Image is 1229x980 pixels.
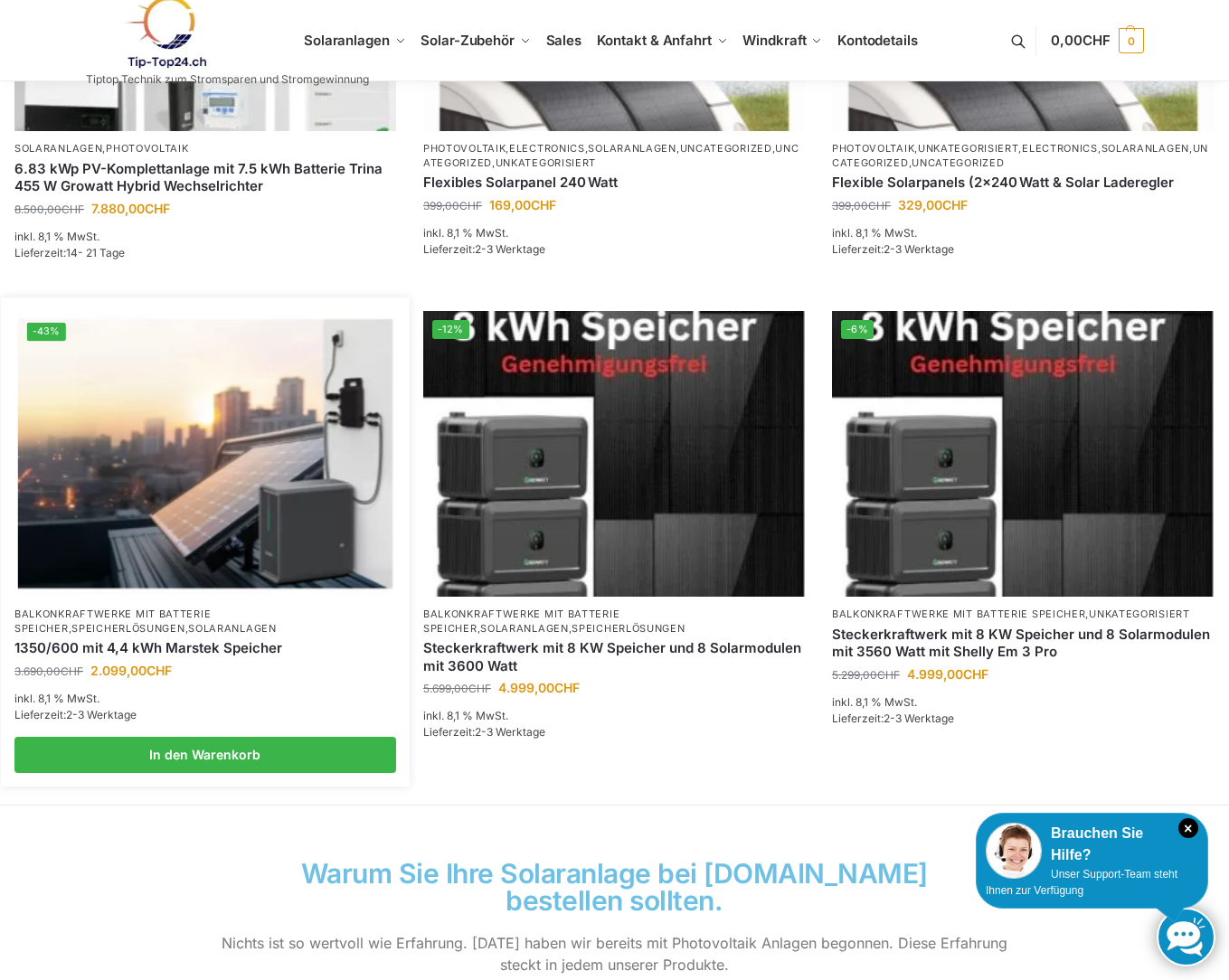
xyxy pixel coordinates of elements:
a: Unkategorisiert [1089,608,1190,620]
span: Unser Support-Team steht Ihnen zur Verfügung [986,868,1177,897]
a: Speicherlösungen [71,622,184,635]
p: inkl. 8,1 % MwSt. [14,691,396,707]
a: Uncategorized [680,142,772,155]
span: Solar-Zubehör [421,32,515,49]
a: Uncategorized [423,142,799,168]
a: Flexibles Solarpanel 240 Watt [423,174,805,192]
a: -12%Steckerkraftwerk mit 8 KW Speicher und 8 Solarmodulen mit 3600 Watt [423,311,805,597]
span: 14- 21 Tage [66,246,125,259]
a: Balkonkraftwerke mit Batterie Speicher [14,608,211,634]
div: Brauchen Sie Hilfe? [986,823,1198,866]
a: Solaranlagen [188,622,276,635]
a: 0,00CHF 0 [1051,14,1143,68]
p: Tiptop Technik zum Stromsparen und Stromgewinnung [86,74,369,85]
a: Uncategorized [912,156,1004,169]
bdi: 5.699,00 [423,682,491,695]
span: 0,00 [1051,32,1110,49]
p: , [14,142,396,155]
img: Customer service [986,823,1042,879]
span: 2-3 Werktage [884,242,954,256]
a: Solaranlagen [14,142,102,155]
span: Solaranlagen [304,32,390,49]
img: Balkon-Terrassen-Kraftwerke 13 [832,311,1214,597]
span: Kontakt & Anfahrt [597,32,712,49]
a: Balkonkraftwerke mit Batterie Speicher [832,608,1086,620]
a: Balkonkraftwerke mit Batterie Speicher [423,608,619,634]
a: Uncategorized [832,142,1208,168]
a: Steckerkraftwerk mit 8 KW Speicher und 8 Solarmodulen mit 3600 Watt [423,639,805,674]
span: 0 [1119,28,1144,53]
bdi: 169,00 [489,197,556,212]
bdi: 5.299,00 [832,668,900,682]
span: CHF [468,682,491,695]
a: 6.83 kWp PV-Komplettanlage mit 7.5 kWh Batterie Trina 455 W Growatt Hybrid Wechselrichter [14,160,396,195]
a: -6%Steckerkraftwerk mit 8 KW Speicher und 8 Solarmodulen mit 3560 Watt mit Shelly Em 3 Pro [832,311,1214,597]
span: Lieferzeit: [423,242,545,256]
a: Electronics [509,142,585,155]
span: CHF [145,201,170,216]
a: Solaranlagen [588,142,676,155]
span: 2-3 Werktage [884,711,954,725]
p: inkl. 8,1 % MwSt. [832,694,1214,711]
span: CHF [61,203,84,216]
bdi: 7.880,00 [91,201,170,216]
span: CHF [147,663,172,678]
a: Flexible Solarpanels (2×240 Watt & Solar Laderegler [832,174,1214,192]
a: Unkategorisiert [496,156,597,169]
span: 2-3 Werktage [66,708,137,721]
a: -43%Balkonkraftwerk mit Marstek Speicher [18,314,392,595]
span: CHF [942,197,968,212]
span: Windkraft [742,32,806,49]
a: Photovoltaik [423,142,506,155]
bdi: 4.999,00 [498,680,580,695]
a: Solaranlagen [1101,142,1189,155]
p: inkl. 8,1 % MwSt. [832,225,1214,241]
span: Lieferzeit: [832,711,954,725]
span: Kontodetails [837,32,918,49]
a: Photovoltaik [832,142,914,155]
p: , [832,608,1214,621]
span: CHF [61,664,83,678]
span: Lieferzeit: [423,725,545,739]
a: Steckerkraftwerk mit 8 KW Speicher und 8 Solarmodulen mit 3560 Watt mit Shelly Em 3 Pro [832,626,1214,661]
span: CHF [877,668,900,682]
span: 2-3 Werktage [475,242,545,256]
bdi: 8.500,00 [14,203,84,216]
bdi: 3.690,00 [14,664,83,678]
bdi: 399,00 [423,199,482,212]
p: inkl. 8,1 % MwSt. [423,708,805,724]
i: Schließen [1178,818,1198,838]
p: inkl. 8,1 % MwSt. [423,225,805,241]
span: CHF [963,666,988,682]
p: Nichts ist so wertvoll wie Erfahrung. [DATE] haben wir bereits mit Photovoltaik Anlagen begonnen.... [213,932,1015,975]
span: Lieferzeit: [14,708,137,721]
span: CHF [868,199,891,212]
img: Balkon-Terrassen-Kraftwerke 11 [18,314,392,595]
bdi: 2.099,00 [90,663,172,678]
span: Sales [546,32,582,49]
span: 2-3 Werktage [475,725,545,739]
bdi: 399,00 [832,199,891,212]
a: Speicherlösungen [572,622,685,635]
span: Lieferzeit: [14,246,125,259]
a: Solaranlagen [480,622,568,635]
img: Balkon-Terrassen-Kraftwerke 12 [423,311,805,597]
p: , , [14,608,396,636]
p: , , [423,608,805,636]
a: Unkategorisiert [918,142,1019,155]
span: Lieferzeit: [832,242,954,256]
bdi: 4.999,00 [907,666,988,682]
a: In den Warenkorb legen: „1350/600 mit 4,4 kWh Marstek Speicher“ [14,737,396,773]
a: Photovoltaik [106,142,188,155]
bdi: 329,00 [898,197,968,212]
a: Electronics [1022,142,1098,155]
a: 1350/600 mit 4,4 kWh Marstek Speicher [14,639,396,657]
p: , , , , , [423,142,805,170]
span: CHF [554,680,580,695]
h2: Warum Sie Ihre Solaranlage bei [DOMAIN_NAME] bestellen sollten. [213,860,1015,914]
span: CHF [531,197,556,212]
span: CHF [1082,32,1111,49]
p: inkl. 8,1 % MwSt. [14,229,396,245]
p: , , , , , [832,142,1214,170]
span: CHF [459,199,482,212]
